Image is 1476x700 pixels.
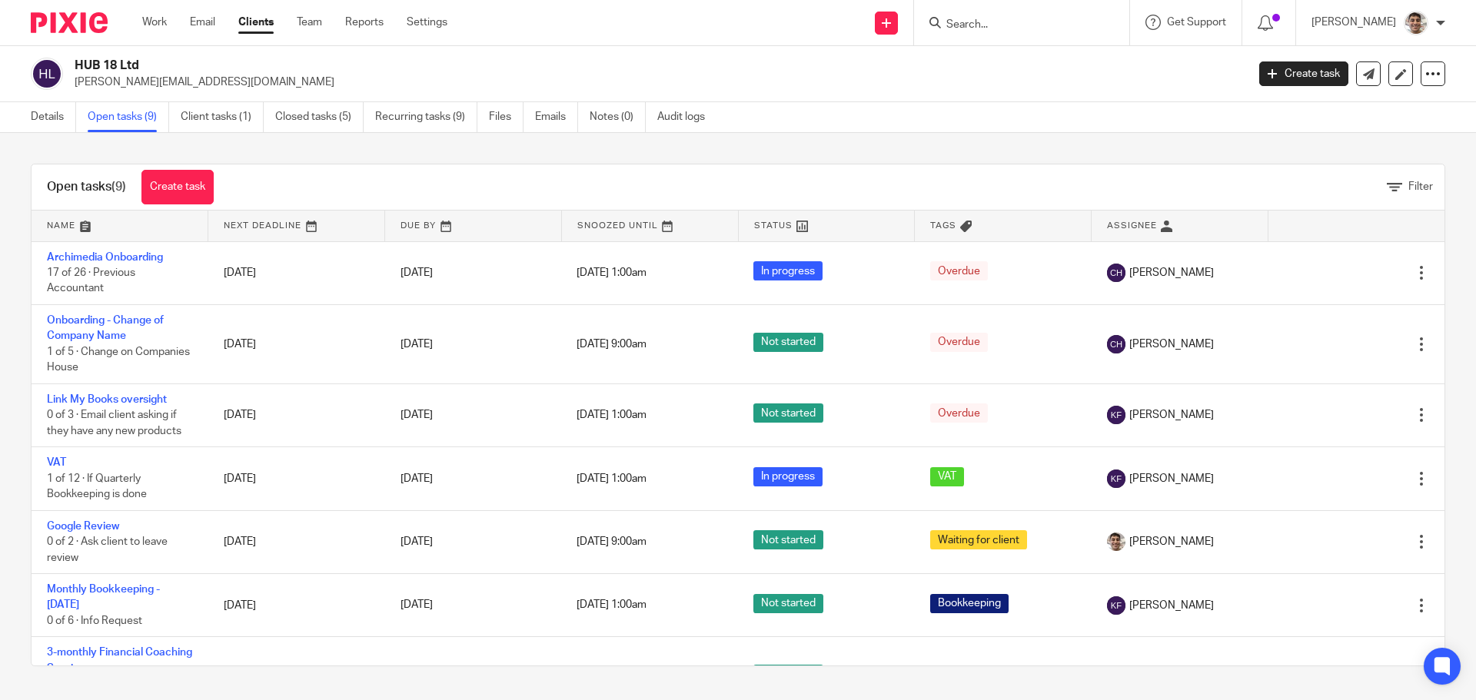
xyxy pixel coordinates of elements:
[577,221,658,230] span: Snoozed Until
[930,261,988,280] span: Overdue
[489,102,524,132] a: Files
[657,102,716,132] a: Audit logs
[753,333,823,352] span: Not started
[208,383,385,446] td: [DATE]
[401,536,433,547] span: [DATE]
[1107,406,1125,424] img: svg%3E
[47,179,126,195] h1: Open tasks
[401,473,433,484] span: [DATE]
[238,15,274,30] a: Clients
[375,102,477,132] a: Recurring tasks (9)
[47,457,66,468] a: VAT
[47,394,167,405] a: Link My Books oversight
[1107,264,1125,282] img: svg%3E
[47,410,181,436] span: 0 of 3 · Email client asking if they have any new products
[930,467,964,486] span: VAT
[208,304,385,383] td: [DATE]
[401,410,433,420] span: [DATE]
[577,410,647,420] span: [DATE] 1:00am
[753,403,823,423] span: Not started
[930,333,988,352] span: Overdue
[1167,17,1226,28] span: Get Support
[47,473,147,500] span: 1 of 12 · If Quarterly Bookkeeping is done
[1129,265,1214,280] span: [PERSON_NAME]
[1404,11,1428,35] img: PXL_20240409_141816916.jpg
[930,594,1009,613] span: Bookkeeping
[1107,532,1125,551] img: PXL_20240409_141816916.jpg
[75,58,1004,74] h2: HUB 18 Ltd
[1107,469,1125,488] img: svg%3E
[930,221,956,230] span: Tags
[407,15,447,30] a: Settings
[753,665,823,684] span: Not started
[75,75,1236,90] p: [PERSON_NAME][EMAIL_ADDRESS][DOMAIN_NAME]
[401,600,433,611] span: [DATE]
[47,347,190,373] span: 1 of 5 · Change on Companies House
[1129,471,1214,486] span: [PERSON_NAME]
[1129,534,1214,549] span: [PERSON_NAME]
[1129,598,1214,613] span: [PERSON_NAME]
[88,102,169,132] a: Open tasks (9)
[945,18,1083,32] input: Search
[577,536,647,547] span: [DATE] 9:00am
[31,12,108,33] img: Pixie
[31,58,63,90] img: svg%3E
[181,102,264,132] a: Client tasks (1)
[930,530,1027,549] span: Waiting for client
[208,574,385,637] td: [DATE]
[142,15,167,30] a: Work
[753,261,823,280] span: In progress
[577,339,647,350] span: [DATE] 9:00am
[401,267,433,278] span: [DATE]
[590,102,646,132] a: Notes (0)
[1107,335,1125,353] img: svg%3E
[930,403,988,423] span: Overdue
[208,241,385,304] td: [DATE]
[1259,61,1348,86] a: Create task
[401,339,433,350] span: [DATE]
[535,102,578,132] a: Emails
[47,252,163,263] a: Archimedia Onboarding
[47,315,164,341] a: Onboarding - Change of Company Name
[190,15,215,30] a: Email
[1107,596,1125,615] img: svg%3E
[577,473,647,484] span: [DATE] 1:00am
[275,102,364,132] a: Closed tasks (5)
[1311,15,1396,30] p: [PERSON_NAME]
[1129,407,1214,423] span: [PERSON_NAME]
[1129,337,1214,352] span: [PERSON_NAME]
[111,181,126,193] span: (9)
[47,647,192,673] a: 3-monthly Financial Coaching Session
[345,15,384,30] a: Reports
[297,15,322,30] a: Team
[47,521,119,532] a: Google Review
[577,600,647,611] span: [DATE] 1:00am
[208,510,385,573] td: [DATE]
[753,467,823,486] span: In progress
[1408,181,1433,192] span: Filter
[47,615,142,626] span: 0 of 6 · Info Request
[47,536,168,563] span: 0 of 2 · Ask client to leave review
[208,447,385,510] td: [DATE]
[753,530,823,549] span: Not started
[753,594,823,613] span: Not started
[141,170,214,204] a: Create task
[47,267,135,294] span: 17 of 26 · Previous Accountant
[754,221,793,230] span: Status
[47,584,160,610] a: Monthly Bookkeeping - [DATE]
[31,102,76,132] a: Details
[577,267,647,278] span: [DATE] 1:00am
